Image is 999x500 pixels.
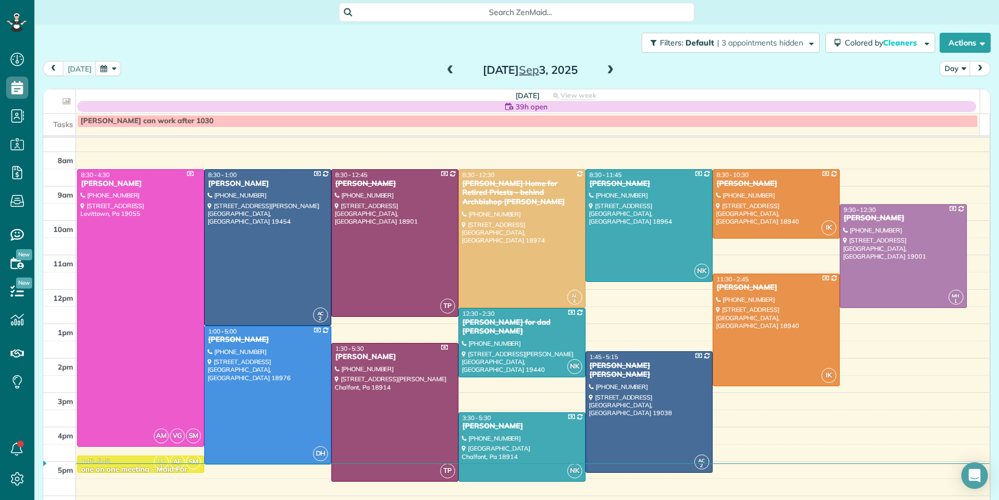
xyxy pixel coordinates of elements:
[845,38,921,48] span: Colored by
[80,117,214,125] span: [PERSON_NAME] can work after 1030
[642,33,820,53] button: Filters: Default | 3 appointments hidden
[58,466,73,474] span: 5pm
[58,156,73,165] span: 8am
[317,310,324,316] span: AC
[970,61,991,76] button: next
[883,38,919,48] span: Cleaners
[462,171,495,179] span: 8:30 - 12:30
[58,397,73,406] span: 3pm
[717,171,749,179] span: 8:30 - 10:30
[80,465,201,484] div: one on one meeting - Maid For You
[825,33,935,53] button: Colored byCleaners
[685,38,715,48] span: Default
[208,171,237,179] span: 8:30 - 1:00
[170,428,185,443] span: VG
[844,206,876,214] span: 9:30 - 12:30
[952,292,960,299] span: MH
[695,461,709,471] small: 2
[53,259,73,268] span: 11am
[58,362,73,371] span: 2pm
[572,292,578,299] span: AL
[821,220,836,235] span: IK
[716,283,836,292] div: [PERSON_NAME]
[208,335,328,345] div: [PERSON_NAME]
[53,225,73,234] span: 10am
[335,352,455,362] div: [PERSON_NAME]
[589,361,709,380] div: [PERSON_NAME] [PERSON_NAME]
[462,310,495,317] span: 12:30 - 2:30
[81,457,110,465] span: 4:45 - 5:15
[16,249,32,260] span: New
[717,275,749,283] span: 11:30 - 2:45
[660,38,683,48] span: Filters:
[58,431,73,440] span: 4pm
[821,368,836,383] span: IK
[567,359,582,374] span: NK
[698,457,705,463] span: AC
[462,179,582,208] div: [PERSON_NAME] Home for Retired Priests - behind Archbishop [PERSON_NAME]
[568,296,582,307] small: 4
[43,61,64,76] button: prev
[843,214,963,223] div: [PERSON_NAME]
[949,296,963,307] small: 1
[208,327,237,335] span: 1:00 - 5:00
[170,454,185,469] span: AF
[186,428,201,443] span: SM
[462,422,582,431] div: [PERSON_NAME]
[589,179,709,189] div: [PERSON_NAME]
[314,314,327,324] small: 2
[519,63,539,77] span: Sep
[335,171,367,179] span: 8:30 - 12:45
[313,446,328,461] span: DH
[462,414,491,422] span: 3:30 - 5:30
[53,294,73,302] span: 12pm
[440,463,455,478] span: TP
[335,179,455,189] div: [PERSON_NAME]
[461,64,599,76] h2: [DATE] 3, 2025
[440,299,455,314] span: TP
[716,179,836,189] div: [PERSON_NAME]
[58,190,73,199] span: 9am
[80,179,201,189] div: [PERSON_NAME]
[158,457,164,463] span: LC
[186,454,201,469] span: SM
[589,353,618,361] span: 1:45 - 5:15
[589,171,622,179] span: 8:30 - 11:45
[58,328,73,337] span: 1pm
[567,463,582,478] span: NK
[694,264,709,279] span: NK
[154,428,169,443] span: AM
[636,33,820,53] a: Filters: Default | 3 appointments hidden
[81,171,110,179] span: 8:30 - 4:30
[462,318,582,337] div: [PERSON_NAME] for dad [PERSON_NAME]
[63,61,97,76] button: [DATE]
[516,91,539,100] span: [DATE]
[16,277,32,289] span: New
[208,179,328,189] div: [PERSON_NAME]
[717,38,803,48] span: | 3 appointments hidden
[561,91,596,100] span: View week
[940,61,971,76] button: Day
[940,33,991,53] button: Actions
[154,461,168,471] small: 1
[335,345,364,352] span: 1:30 - 5:30
[961,462,988,489] div: Open Intercom Messenger
[516,101,548,112] span: 39h open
